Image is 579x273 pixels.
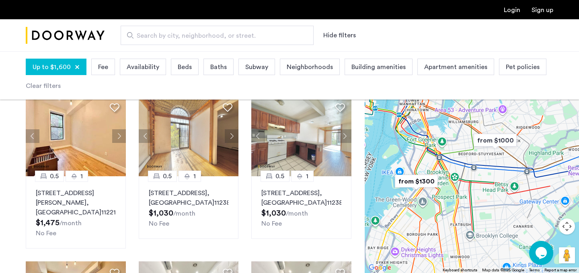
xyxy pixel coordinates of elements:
span: Availability [127,62,159,72]
span: $1,030 [149,209,173,217]
button: Next apartment [112,129,126,143]
span: Pet policies [506,62,540,72]
span: Map data ©2025 Google [482,268,524,272]
button: Map camera controls [559,218,575,234]
p: [STREET_ADDRESS] 11238 [261,188,341,208]
span: Baths [210,62,227,72]
span: 1 [80,171,83,181]
div: Clear filters [26,81,61,91]
span: 0.5 [275,171,284,181]
div: from $1300 [392,172,441,190]
a: Registration [532,7,553,13]
button: Show or hide filters [323,31,356,40]
button: Next apartment [225,129,238,143]
span: Neighborhoods [287,62,333,72]
div: from $1000 [470,131,520,149]
a: Terms (opens in new tab) [529,267,540,273]
span: Beds [178,62,192,72]
p: [STREET_ADDRESS][PERSON_NAME] 11221 [36,188,116,217]
span: $1,030 [261,209,286,217]
a: Login [504,7,520,13]
sub: /month [60,220,82,226]
span: Subway [245,62,268,72]
sub: /month [173,210,195,217]
button: Next apartment [338,129,351,143]
a: Cazamio Logo [26,20,105,51]
a: 0.51[STREET_ADDRESS], [GEOGRAPHIC_DATA]11238No Fee [251,176,351,239]
a: 0.51[STREET_ADDRESS], [GEOGRAPHIC_DATA]11238No Fee [139,176,239,239]
img: Google [367,263,393,273]
span: No Fee [261,220,282,227]
img: logo [26,20,105,51]
a: Report a map error [544,267,577,273]
span: Fee [98,62,108,72]
span: Building amenities [351,62,406,72]
span: 1 [193,171,196,181]
p: [STREET_ADDRESS] 11238 [149,188,229,208]
button: Previous apartment [251,129,265,143]
img: 2016_638508057422366955.jpeg [26,96,126,176]
button: Previous apartment [26,129,39,143]
a: Open this area in Google Maps (opens a new window) [367,263,393,273]
img: 360ac8f6-4482-47b0-bc3d-3cb89b569d10_638755019086879089.jpeg [251,96,351,176]
sub: /month [286,210,308,217]
iframe: chat widget [529,241,555,265]
span: No Fee [149,220,169,227]
span: Search by city, neighborhood, or street. [137,31,291,41]
span: 1 [306,171,308,181]
button: Previous apartment [139,129,152,143]
span: 0.5 [163,171,172,181]
a: 0.51[STREET_ADDRESS][PERSON_NAME], [GEOGRAPHIC_DATA]11221No Fee [26,176,126,249]
span: $1,475 [36,219,60,227]
img: 360ac8f6-4482-47b0-bc3d-3cb89b569d10_638755019087450335.jpeg [139,96,239,176]
button: Keyboard shortcuts [443,267,477,273]
input: Apartment Search [121,26,314,45]
span: Apartment amenities [424,62,487,72]
button: Drag Pegman onto the map to open Street View [559,247,575,263]
span: 0.5 [50,171,59,181]
span: No Fee [36,230,56,236]
span: Up to $1,600 [33,62,71,72]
